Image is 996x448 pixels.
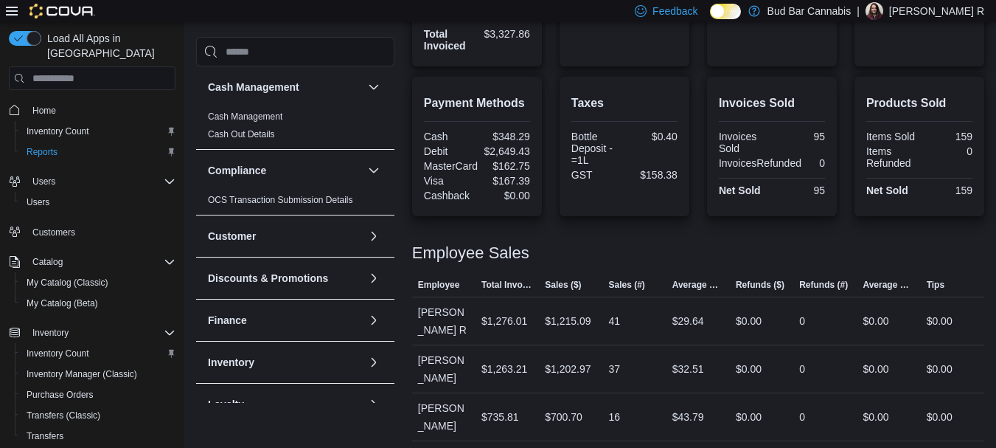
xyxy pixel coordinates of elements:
[15,405,181,426] button: Transfers (Classic)
[480,175,530,187] div: $167.39
[208,163,266,178] h3: Compliance
[208,80,299,94] h3: Cash Management
[27,430,63,442] span: Transfers
[32,256,63,268] span: Catalog
[412,393,476,441] div: [PERSON_NAME]
[412,345,476,393] div: [PERSON_NAME]
[15,142,181,162] button: Reports
[3,221,181,243] button: Customers
[208,397,362,412] button: Loyalty
[736,312,762,330] div: $0.00
[710,4,741,19] input: Dark Mode
[208,194,353,206] span: OCS Transaction Submission Details
[608,312,620,330] div: 41
[365,354,383,371] button: Inventory
[21,386,100,404] a: Purchase Orders
[15,121,181,142] button: Inventory Count
[21,143,63,161] a: Reports
[608,408,620,426] div: 16
[922,131,972,142] div: 159
[571,94,678,112] h2: Taxes
[15,192,181,213] button: Users
[424,94,530,112] h2: Payment Methods
[627,169,678,181] div: $158.38
[3,252,181,272] button: Catalog
[21,427,175,445] span: Transfers
[27,100,175,119] span: Home
[21,365,175,383] span: Inventory Manager (Classic)
[863,312,888,330] div: $0.00
[27,125,89,137] span: Inventory Count
[627,131,678,142] div: $0.40
[927,360,953,378] div: $0.00
[27,253,69,271] button: Catalog
[799,408,805,426] div: 0
[424,190,474,201] div: Cashback
[21,407,175,424] span: Transfers (Classic)
[365,311,383,329] button: Finance
[545,312,591,330] div: $1,215.09
[27,223,175,241] span: Customers
[208,111,282,122] a: Cash Management
[719,185,761,196] strong: Net Sold
[481,360,527,378] div: $1,263.21
[27,348,89,359] span: Inventory Count
[767,2,852,20] p: Bud Bar Cannabis
[927,312,953,330] div: $0.00
[27,196,49,208] span: Users
[480,145,530,157] div: $2,649.43
[21,427,69,445] a: Transfers
[15,293,181,314] button: My Catalog (Beta)
[27,102,62,120] a: Home
[21,193,175,211] span: Users
[719,131,769,154] div: Invoices Sold
[424,131,474,142] div: Cash
[27,368,137,380] span: Inventory Manager (Classic)
[799,279,848,291] span: Refunds (#)
[672,279,724,291] span: Average Sale
[608,360,620,378] div: 37
[866,131,916,142] div: Items Sold
[208,271,328,286] h3: Discounts & Promotions
[3,323,181,343] button: Inventory
[412,244,529,262] h3: Employee Sales
[196,108,394,149] div: Cash Management
[27,224,81,241] a: Customers
[208,195,353,205] a: OCS Transaction Submission Details
[208,163,362,178] button: Compliance
[775,131,825,142] div: 95
[208,313,247,328] h3: Finance
[922,185,972,196] div: 159
[418,279,460,291] span: Employee
[365,396,383,413] button: Loyalty
[21,123,95,140] a: Inventory Count
[27,146,58,158] span: Reports
[484,160,530,172] div: $162.75
[208,355,254,370] h3: Inventory
[857,2,860,20] p: |
[15,364,181,385] button: Inventory Manager (Classic)
[21,345,175,362] span: Inventory Count
[208,229,362,244] button: Customer
[27,173,175,190] span: Users
[866,94,972,112] h2: Products Sold
[481,279,533,291] span: Total Invoiced
[21,365,143,383] a: Inventory Manager (Classic)
[922,145,972,157] div: 0
[866,2,883,20] div: Kellie R
[424,175,474,187] div: Visa
[208,313,362,328] button: Finance
[571,131,621,166] div: Bottle Deposit - =1L
[21,274,114,292] a: My Catalog (Classic)
[21,193,55,211] a: Users
[196,191,394,215] div: Compliance
[32,327,69,339] span: Inventory
[29,4,95,18] img: Cova
[799,360,805,378] div: 0
[736,360,762,378] div: $0.00
[608,279,644,291] span: Sales (#)
[719,157,801,169] div: InvoicesRefunded
[27,389,94,401] span: Purchase Orders
[365,162,383,179] button: Compliance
